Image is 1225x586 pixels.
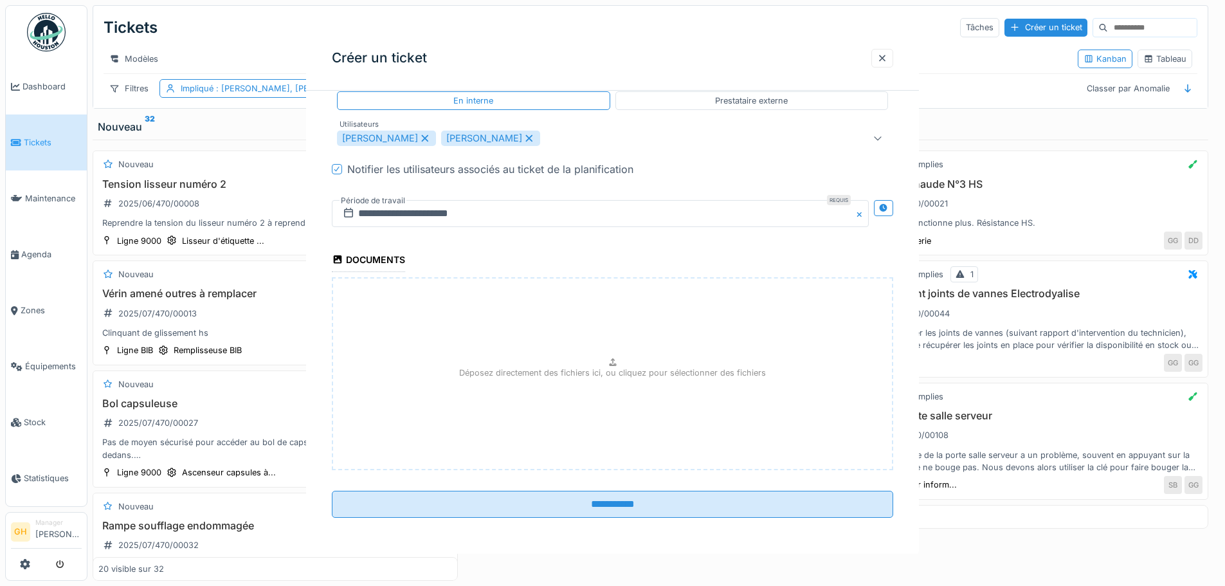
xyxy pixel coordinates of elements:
div: Documents [332,250,405,272]
div: Prestataire externe [715,95,788,107]
p: Déposez directement des fichiers ici, ou cliquez pour sélectionner des fichiers [459,367,766,379]
button: Close [855,200,869,227]
div: [PERSON_NAME] [337,131,436,146]
label: Période de travail [340,194,406,208]
div: Notifier les utilisateurs associés au ticket de la planification [347,161,633,177]
div: En interne [453,95,493,107]
label: Utilisateurs [337,119,381,130]
div: [PERSON_NAME] [441,131,540,146]
div: Requis [827,195,851,205]
h3: Créer un ticket [332,50,427,66]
